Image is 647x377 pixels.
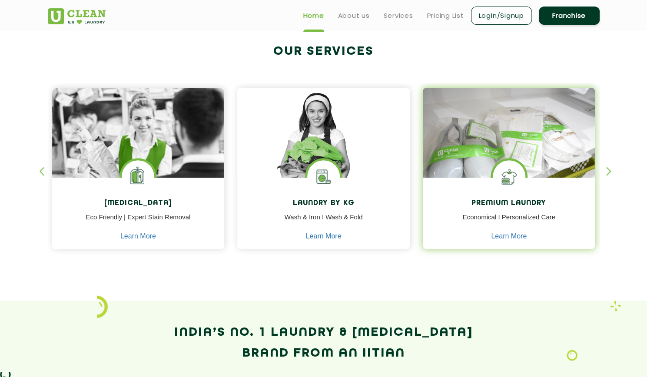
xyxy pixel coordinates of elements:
img: a girl with laundry basket [237,88,410,202]
a: About us [338,10,370,21]
img: UClean Laundry and Dry Cleaning [48,8,106,24]
h4: Premium Laundry [429,199,589,208]
img: Shoes Cleaning [493,160,525,193]
img: laundry washing machine [307,160,340,193]
p: Eco Friendly | Expert Stain Removal [59,212,218,232]
img: Laundry wash and iron [610,301,621,311]
h2: India’s No. 1 Laundry & [MEDICAL_DATA] Brand from an IITian [48,322,600,364]
img: Laundry Services near me [122,160,154,193]
img: icon_2.png [97,295,108,318]
a: Login/Signup [471,7,532,25]
p: Wash & Iron I Wash & Fold [244,212,403,232]
a: Services [384,10,413,21]
a: Learn More [120,232,156,240]
h4: [MEDICAL_DATA] [59,199,218,208]
a: Home [303,10,324,21]
h4: Laundry by Kg [244,199,403,208]
a: Franchise [539,7,600,25]
p: Economical I Personalized Care [429,212,589,232]
h2: Our Services [48,44,600,59]
a: Learn More [491,232,527,240]
img: Drycleaners near me [52,88,225,226]
img: laundry done shoes and clothes [423,88,595,202]
img: Laundry [567,350,577,361]
a: Learn More [306,232,342,240]
a: Pricing List [427,10,464,21]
